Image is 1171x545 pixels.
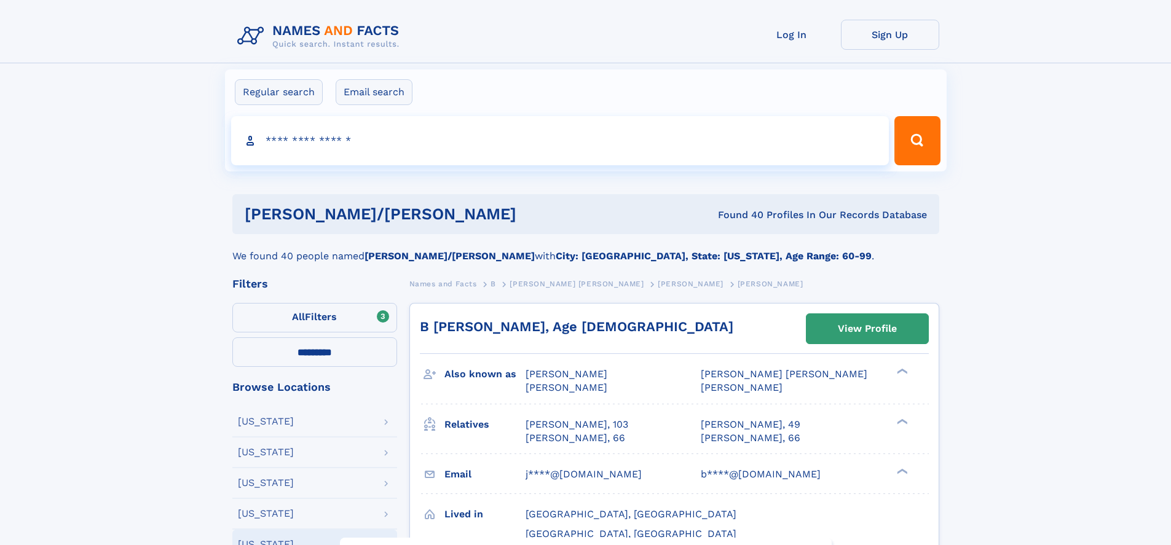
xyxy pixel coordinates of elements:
[841,20,939,50] a: Sign Up
[235,79,323,105] label: Regular search
[806,314,928,343] a: View Profile
[444,414,526,435] h3: Relatives
[701,382,783,393] span: [PERSON_NAME]
[510,276,644,291] a: [PERSON_NAME] [PERSON_NAME]
[238,478,294,488] div: [US_STATE]
[743,20,841,50] a: Log In
[444,504,526,525] h3: Lived in
[409,276,477,291] a: Names and Facts
[894,467,909,475] div: ❯
[292,311,305,323] span: All
[894,417,909,425] div: ❯
[238,447,294,457] div: [US_STATE]
[701,368,867,380] span: [PERSON_NAME] [PERSON_NAME]
[444,364,526,385] h3: Also known as
[231,116,889,165] input: search input
[444,464,526,485] h3: Email
[238,509,294,519] div: [US_STATE]
[420,319,733,334] a: B [PERSON_NAME], Age [DEMOGRAPHIC_DATA]
[738,280,803,288] span: [PERSON_NAME]
[232,382,397,393] div: Browse Locations
[894,116,940,165] button: Search Button
[526,418,628,431] a: [PERSON_NAME], 103
[232,303,397,332] label: Filters
[491,276,496,291] a: B
[526,508,736,520] span: [GEOGRAPHIC_DATA], [GEOGRAPHIC_DATA]
[838,315,897,343] div: View Profile
[526,528,736,539] span: [GEOGRAPHIC_DATA], [GEOGRAPHIC_DATA]
[510,280,644,288] span: [PERSON_NAME] [PERSON_NAME]
[617,208,927,222] div: Found 40 Profiles In Our Records Database
[365,250,535,262] b: [PERSON_NAME]/[PERSON_NAME]
[232,234,939,264] div: We found 40 people named with .
[894,367,909,375] div: ❯
[238,417,294,426] div: [US_STATE]
[232,278,397,289] div: Filters
[245,206,617,222] h1: [PERSON_NAME]/[PERSON_NAME]
[701,418,800,431] a: [PERSON_NAME], 49
[556,250,872,262] b: City: [GEOGRAPHIC_DATA], State: [US_STATE], Age Range: 60-99
[491,280,496,288] span: B
[336,79,412,105] label: Email search
[658,276,723,291] a: [PERSON_NAME]
[701,431,800,445] a: [PERSON_NAME], 66
[526,368,607,380] span: [PERSON_NAME]
[526,382,607,393] span: [PERSON_NAME]
[526,431,625,445] a: [PERSON_NAME], 66
[232,20,409,53] img: Logo Names and Facts
[658,280,723,288] span: [PERSON_NAME]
